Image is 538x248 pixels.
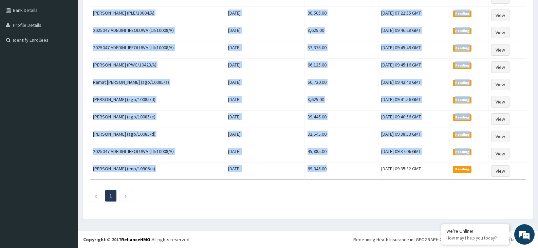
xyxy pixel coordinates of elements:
[491,79,509,90] a: View
[78,231,538,248] footer: All rights reserved.
[446,228,504,234] div: We're Online!
[491,44,509,56] a: View
[453,132,471,138] span: Pending
[305,7,378,24] td: 90,505.00
[39,78,94,147] span: We're online!
[453,11,471,17] span: Pending
[305,163,378,180] td: 69,345.00
[225,41,305,59] td: [DATE]
[305,111,378,128] td: 39,445.00
[305,59,378,76] td: 66,125.00
[225,128,305,145] td: [DATE]
[305,41,378,59] td: 37,375.00
[83,236,152,243] strong: Copyright © 2017 .
[90,111,225,128] td: [PERSON_NAME] (ago/10085/e)
[491,27,509,38] a: View
[491,113,509,125] a: View
[225,7,305,24] td: [DATE]
[305,24,378,41] td: 8,625.00
[378,41,449,59] td: [DATE] 09:45:49 GMT
[491,96,509,108] a: View
[453,80,471,86] span: Pending
[453,149,471,155] span: Pending
[491,148,509,159] a: View
[305,76,378,93] td: 60,720.00
[90,24,225,41] td: 2025047 ADEDINI IFEOLUWA (LII/10008/A)
[124,193,127,199] a: Next page
[305,145,378,163] td: 45,885.00
[90,41,225,59] td: 2025047 ADEDINI IFEOLUWA (LII/10008/A)
[453,62,471,69] span: Pending
[378,76,449,93] td: [DATE] 09:42:49 GMT
[90,128,225,145] td: [PERSON_NAME] (ago/10085/d)
[378,111,449,128] td: [DATE] 09:40:56 GMT
[453,97,471,103] span: Pending
[90,93,225,111] td: [PERSON_NAME] (ago/10085/d)
[446,235,504,241] p: How may I help you today?
[453,166,471,172] span: Pending
[3,171,129,195] textarea: Type your message and hit 'Enter'
[90,76,225,93] td: Ramat [PERSON_NAME] (ago/10085/a)
[225,24,305,41] td: [DATE]
[13,34,27,51] img: d_794563401_company_1708531726252_794563401
[491,9,509,21] a: View
[378,145,449,163] td: [DATE] 09:37:06 GMT
[94,193,97,199] a: Previous page
[378,24,449,41] td: [DATE] 09:46:28 GMT
[110,193,112,199] a: Page 1 is your current page
[121,236,150,243] a: RelianceHMO
[225,111,305,128] td: [DATE]
[90,7,225,24] td: [PERSON_NAME] (PLE/10004/A)
[378,7,449,24] td: [DATE] 07:22:55 GMT
[225,163,305,180] td: [DATE]
[491,61,509,73] a: View
[491,165,509,177] a: View
[305,93,378,111] td: 8,625.00
[378,163,449,180] td: [DATE] 09:35:32 GMT
[453,45,471,51] span: Pending
[225,145,305,163] td: [DATE]
[90,59,225,76] td: [PERSON_NAME] (PWC/10423/A)
[378,128,449,145] td: [DATE] 09:38:53 GMT
[378,59,449,76] td: [DATE] 09:45:16 GMT
[90,145,225,163] td: 2025047 ADEDINI IFEOLUWA (LII/10008/A)
[453,114,471,120] span: Pending
[453,28,471,34] span: Pending
[111,3,128,20] div: Minimize live chat window
[225,59,305,76] td: [DATE]
[90,163,225,180] td: [PERSON_NAME] (enp/10906/a)
[353,236,533,243] div: Redefining Heath Insurance in [GEOGRAPHIC_DATA] using Telemedicine and Data Science!
[35,38,114,47] div: Chat with us now
[225,93,305,111] td: [DATE]
[378,93,449,111] td: [DATE] 09:41:56 GMT
[225,76,305,93] td: [DATE]
[305,128,378,145] td: 32,545.00
[491,131,509,142] a: View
